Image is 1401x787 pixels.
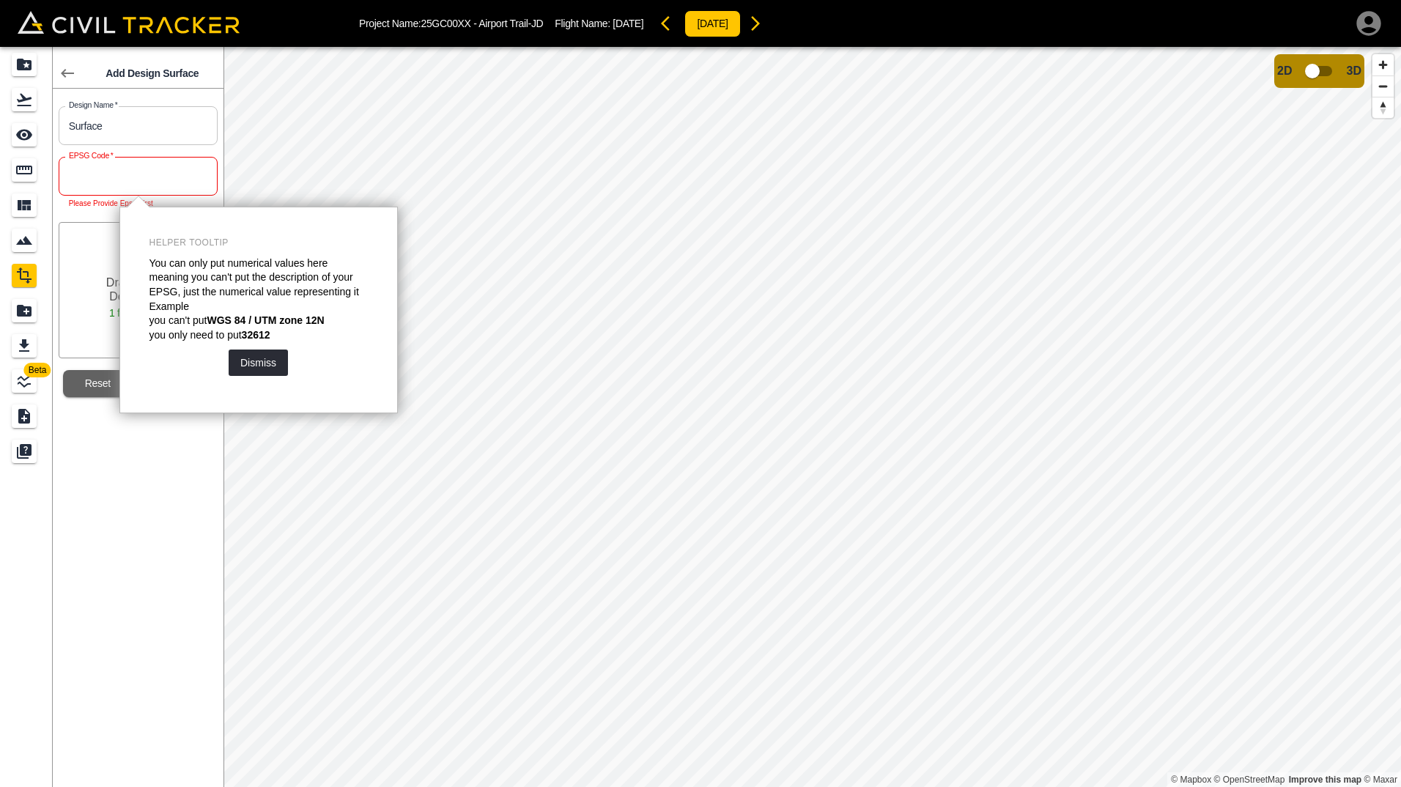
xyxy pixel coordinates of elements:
[613,18,643,29] span: [DATE]
[1214,775,1285,785] a: OpenStreetMap
[1277,64,1292,78] span: 2D
[684,10,740,37] button: [DATE]
[18,11,240,34] img: Civil Tracker
[149,329,242,341] span: you only need to put
[359,18,543,29] p: Project Name: 25GC00XX - Airport Trail-JD
[1372,97,1394,118] button: Reset bearing to north
[1347,64,1361,78] span: 3D
[223,47,1401,787] canvas: Map
[149,300,368,314] p: Example
[1372,75,1394,97] button: Zoom out
[1372,54,1394,75] button: Zoom in
[1364,775,1397,785] a: Maxar
[149,314,207,326] span: you can't put
[149,237,368,249] p: Helper Tooltip
[1289,775,1361,785] a: Map feedback
[207,314,324,326] strong: WGS 84 / UTM zone 12N
[229,350,288,376] button: Dismiss
[1171,775,1211,785] a: Mapbox
[242,329,270,341] strong: 32612
[555,18,643,29] p: Flight Name:
[149,256,368,300] p: You can only put numerical values here meaning you can't put the description of your EPSG, just t...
